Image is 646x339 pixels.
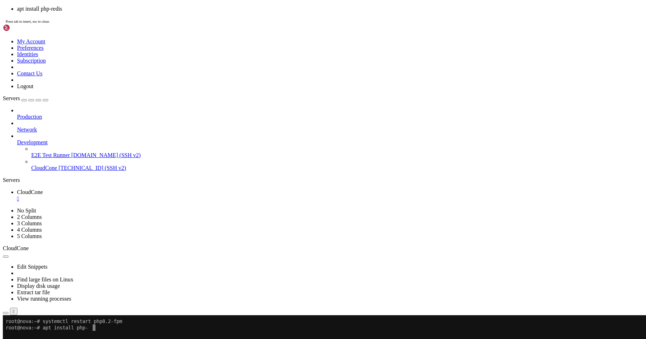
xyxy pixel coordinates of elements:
a: Edit Snippets [17,264,48,270]
div: (29, 1) [90,9,93,16]
li: E2E Test Runner [DOMAIN_NAME] (SSH v2) [31,146,643,158]
a: My Account [17,38,45,44]
span: Network [17,127,37,133]
a: 2 Columns [17,214,42,220]
a: 5 Columns [17,233,42,239]
x-row: root@nova:~# apt install php- [3,9,553,16]
a: Development [17,139,643,146]
a: No Split [17,208,36,214]
li: CloudCone [TECHNICAL_ID] (SSH v2) [31,158,643,171]
button:  [10,308,17,315]
a: CloudCone [17,189,643,202]
a: Preferences [17,45,44,51]
a: Servers [3,95,48,101]
a: Network [17,127,643,133]
a: Identities [17,51,38,57]
a: Production [17,114,643,120]
span: Production [17,114,42,120]
a: 4 Columns [17,227,42,233]
a:  [17,195,643,202]
li: Production [17,107,643,120]
span: CloudCone [17,189,43,195]
li: apt install php-redis [17,6,643,12]
span: Press tab to insert, esc to close. [6,20,50,23]
a: E2E Test Runner [DOMAIN_NAME] (SSH v2) [31,152,643,158]
a: Contact Us [17,70,43,76]
div:  [13,309,15,314]
li: Network [17,120,643,133]
a: Extract tar file [17,289,50,295]
a: View running processes [17,296,71,302]
span: Development [17,139,48,145]
a: 3 Columns [17,220,42,226]
li: Development [17,133,643,171]
span: CloudCone [31,165,57,171]
span: [TECHNICAL_ID] (SSH v2) [59,165,126,171]
a: Subscription [17,58,46,64]
div: Servers [3,177,643,183]
span: E2E Test Runner [31,152,70,158]
x-row: root@nova:~# systemctl restart php8.2-fpm [3,3,553,9]
span: CloudCone [3,245,29,251]
span: [DOMAIN_NAME] (SSH v2) [71,152,141,158]
img: Shellngn [3,24,44,31]
a: CloudCone [TECHNICAL_ID] (SSH v2) [31,165,643,171]
span: Servers [3,95,20,101]
a: Display disk usage [17,283,60,289]
a: Find large files on Linux [17,276,73,282]
a: Logout [17,83,33,89]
